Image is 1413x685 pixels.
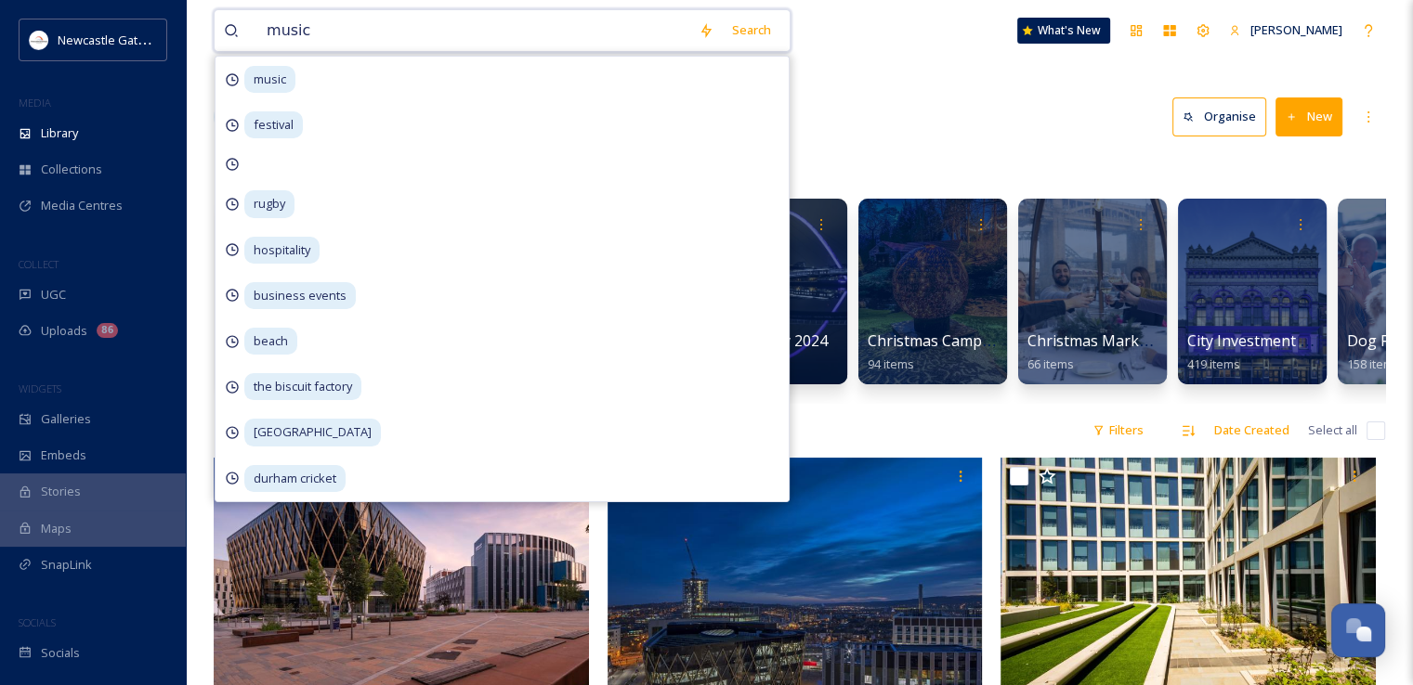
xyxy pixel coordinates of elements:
[1308,421,1357,439] span: Select all
[244,419,381,446] span: [GEOGRAPHIC_DATA]
[1250,21,1342,38] span: [PERSON_NAME]
[1276,97,1342,136] button: New
[41,322,87,340] span: Uploads
[257,10,689,51] input: Search your library
[868,330,1013,351] span: Christmas Campaign
[19,96,51,110] span: MEDIA
[41,446,86,464] span: Embeds
[41,483,81,500] span: Stories
[30,31,48,49] img: DqD9wEUd_400x400.jpg
[723,12,780,48] div: Search
[41,410,91,428] span: Galleries
[1027,330,1160,351] span: Christmas Markets
[1027,332,1160,372] a: Christmas Markets66 items
[1205,412,1299,448] div: Date Created
[1331,603,1385,657] button: Open Chat
[1083,412,1153,448] div: Filters
[1347,355,1400,372] span: 158 items
[244,328,297,355] span: beach
[41,197,123,214] span: Media Centres
[1187,355,1240,372] span: 419 items
[41,556,92,574] span: SnapLink
[97,323,118,338] div: 86
[41,124,78,142] span: Library
[868,332,1013,372] a: Christmas Campaign94 items
[1220,12,1352,48] a: [PERSON_NAME]
[244,66,295,93] span: music
[19,381,61,395] span: WIDGETS
[1172,97,1266,136] button: Organise
[244,373,361,400] span: the biscuit factory
[244,465,346,492] span: durham cricket
[41,644,80,662] span: Socials
[41,286,66,304] span: UGC
[19,257,59,271] span: COLLECT
[244,237,320,264] span: hospitality
[214,421,264,439] span: 1380 file s
[1027,355,1074,372] span: 66 items
[1172,97,1276,136] a: Organise
[244,190,294,217] span: rugby
[1187,330,1351,351] span: City Investment Images
[58,31,229,48] span: Newcastle Gateshead Initiative
[244,282,356,309] span: business events
[1187,332,1351,372] a: City Investment Images419 items
[244,111,303,138] span: festival
[19,615,56,629] span: SOCIALS
[1017,18,1110,44] a: What's New
[41,161,102,178] span: Collections
[214,189,373,384] a: INTEGRATIONCanvaView Items
[41,520,72,537] span: Maps
[868,355,914,372] span: 94 items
